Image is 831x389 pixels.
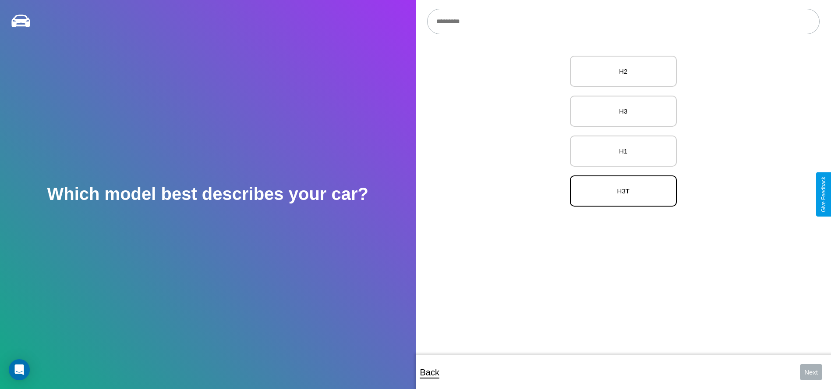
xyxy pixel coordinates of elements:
div: Open Intercom Messenger [9,359,30,380]
button: Next [800,364,822,380]
h2: Which model best describes your car? [47,184,368,204]
div: Give Feedback [820,177,827,212]
p: H3 [580,105,667,117]
p: H1 [580,145,667,157]
p: H2 [580,65,667,77]
p: Back [420,364,439,380]
p: H3T [580,185,667,197]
